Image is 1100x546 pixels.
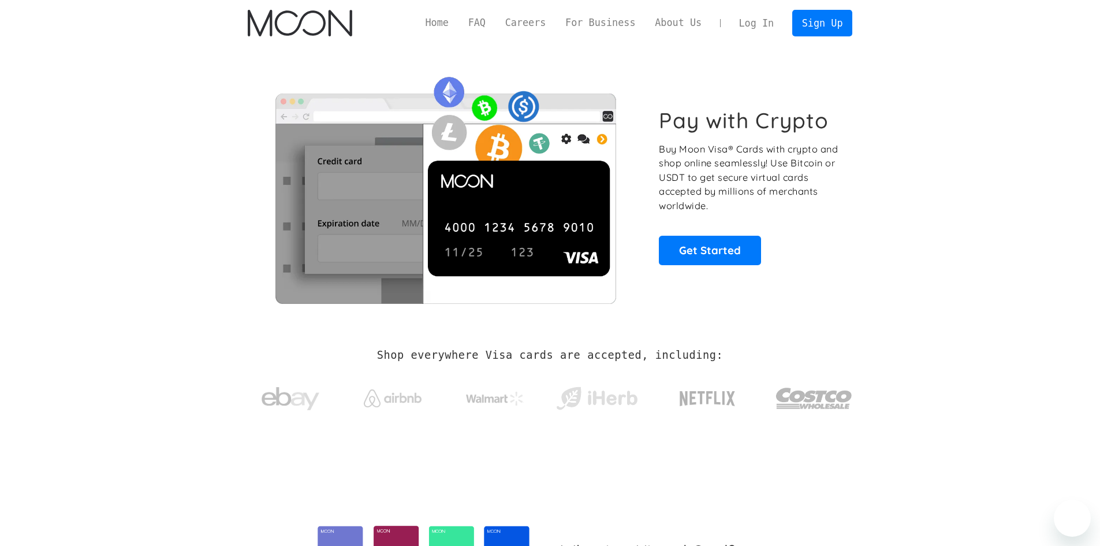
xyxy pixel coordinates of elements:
p: Buy Moon Visa® Cards with crypto and shop online seamlessly! Use Bitcoin or USDT to get secure vi... [659,142,840,213]
img: Walmart [466,392,524,406]
iframe: Schaltfläche zum Öffnen des Messaging-Fensters [1054,500,1091,537]
a: Airbnb [349,378,435,413]
a: iHerb [554,372,640,419]
a: ebay [248,369,334,423]
a: About Us [645,16,711,30]
img: Costco [775,377,853,420]
a: home [248,10,352,36]
img: Moon Logo [248,10,352,36]
a: Walmart [452,380,538,411]
a: Log In [729,10,784,36]
a: Careers [495,16,555,30]
a: Netflix [656,373,759,419]
a: Home [416,16,458,30]
img: iHerb [554,384,640,414]
a: Sign Up [792,10,852,36]
a: For Business [555,16,645,30]
img: Airbnb [364,389,422,407]
img: Moon Cards let you spend your crypto anywhere Visa is accepted. [248,69,643,303]
a: Costco [775,365,853,426]
a: FAQ [458,16,495,30]
a: Get Started [659,236,761,265]
img: Netflix [678,384,736,413]
h1: Pay with Crypto [659,107,829,133]
h2: Shop everywhere Visa cards are accepted, including: [377,349,723,362]
img: ebay [262,381,319,417]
